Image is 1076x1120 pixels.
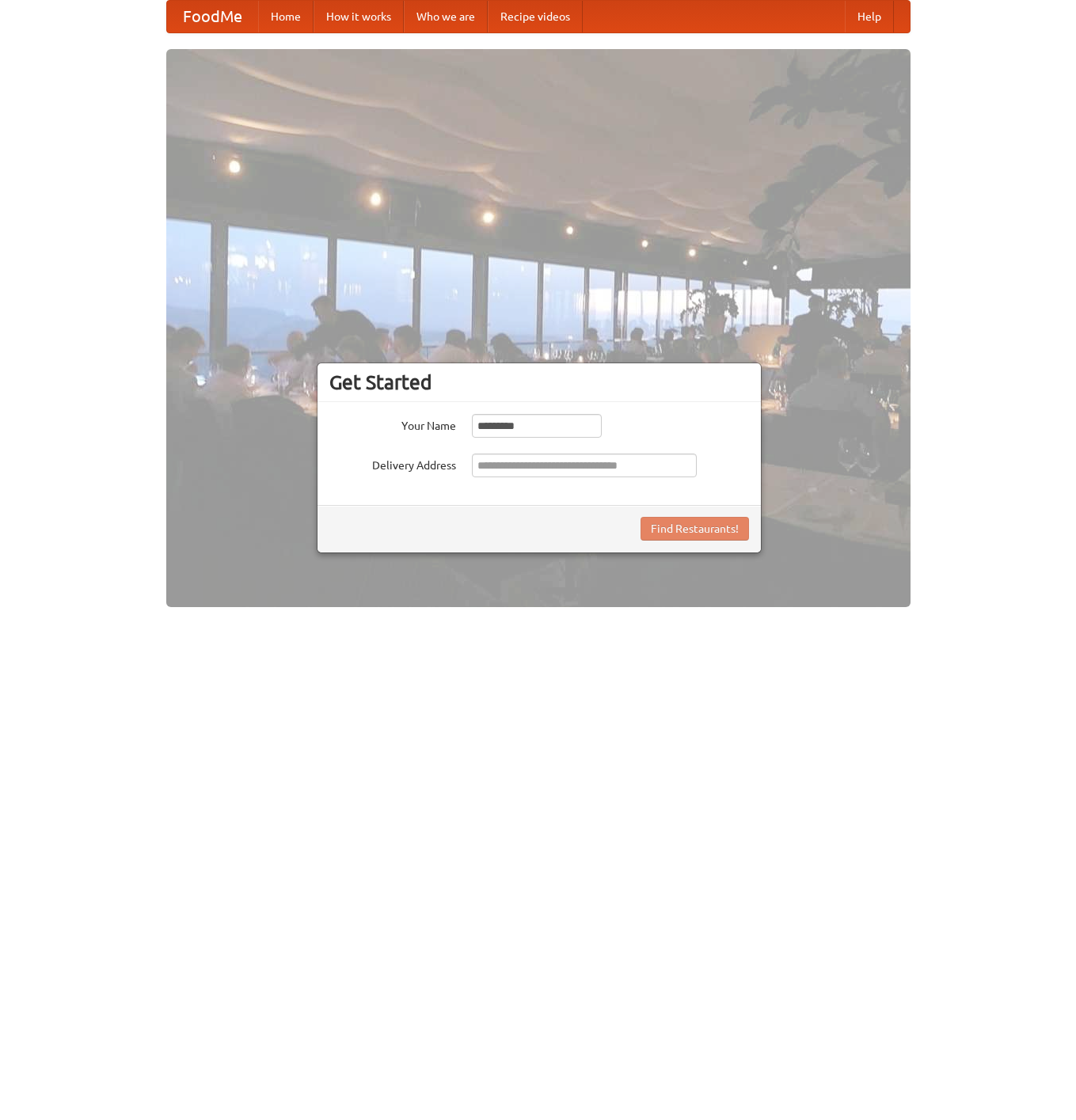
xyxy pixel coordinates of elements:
[329,414,456,434] label: Your Name
[314,1,404,32] a: How it works
[329,454,456,473] label: Delivery Address
[641,517,749,541] button: Find Restaurants!
[845,1,894,32] a: Help
[404,1,488,32] a: Who we are
[258,1,314,32] a: Home
[488,1,583,32] a: Recipe videos
[167,1,258,32] a: FoodMe
[329,370,749,394] h3: Get Started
